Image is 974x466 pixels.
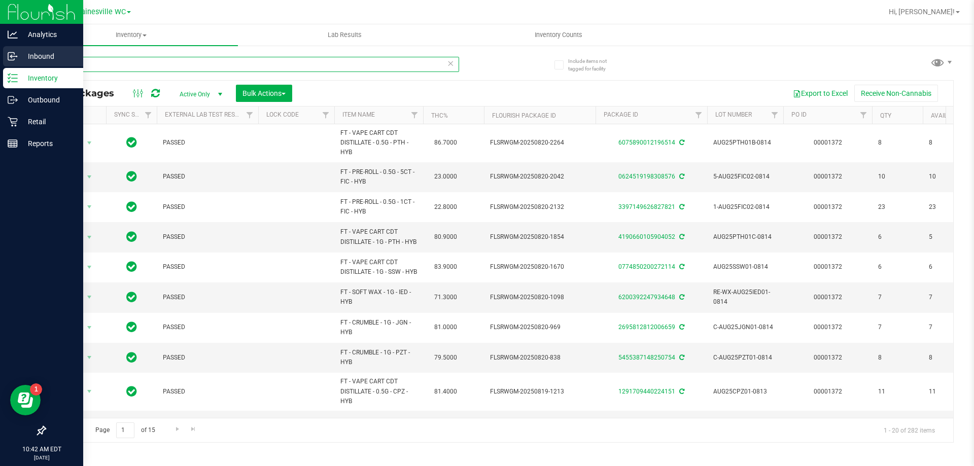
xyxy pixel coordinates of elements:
[618,233,675,240] a: 4190660105904052
[678,139,684,146] span: Sync from Compliance System
[45,57,459,72] input: Search Package ID, Item Name, SKU, Lot or Part Number...
[447,57,454,70] span: Clear
[18,116,79,128] p: Retail
[814,263,842,270] a: 00001372
[83,136,96,150] span: select
[340,197,417,217] span: FT - PRE-ROLL - 0.5G - 1CT - FIC - HYB
[163,138,252,148] span: PASSED
[878,387,917,397] span: 11
[126,290,137,304] span: In Sync
[18,72,79,84] p: Inventory
[18,137,79,150] p: Reports
[855,106,872,124] a: Filter
[238,24,451,46] a: Lab Results
[429,320,462,335] span: 81.0000
[429,200,462,214] span: 22.8000
[713,138,777,148] span: AUG25PTH01B-0814
[163,202,252,212] span: PASSED
[126,350,137,365] span: In Sync
[266,111,299,118] a: Lock Code
[678,354,684,361] span: Sync from Compliance System
[126,200,137,214] span: In Sync
[114,111,153,118] a: Sync Status
[10,385,41,415] iframe: Resource center
[429,384,462,399] span: 81.4000
[490,172,589,182] span: FLSRWGM-20250820-2042
[126,230,137,244] span: In Sync
[618,324,675,331] a: 2695812812006659
[878,172,917,182] span: 10
[618,263,675,270] a: 0774850200272114
[814,294,842,301] a: 00001372
[429,230,462,244] span: 80.9000
[618,139,675,146] a: 6075890012196514
[18,94,79,106] p: Outbound
[429,350,462,365] span: 79.5000
[314,30,375,40] span: Lab Results
[126,320,137,334] span: In Sync
[618,173,675,180] a: 0624519198308576
[340,348,417,367] span: FT - CRUMBLE - 1G - PZT - HYB
[878,262,917,272] span: 6
[878,202,917,212] span: 23
[814,203,842,210] a: 00001372
[490,387,589,397] span: FLSRWGM-20250819-1213
[318,106,334,124] a: Filter
[678,263,684,270] span: Sync from Compliance System
[83,200,96,214] span: select
[678,388,684,395] span: Sync from Compliance System
[429,169,462,184] span: 23.0000
[431,112,448,119] a: THC%
[76,8,126,16] span: Gainesville WC
[126,135,137,150] span: In Sync
[929,138,967,148] span: 8
[490,202,589,212] span: FLSRWGM-20250820-2132
[30,383,42,396] iframe: Resource center unread badge
[713,322,777,332] span: C-AUG25JGN01-0814
[690,106,707,124] a: Filter
[126,384,137,399] span: In Sync
[618,203,675,210] a: 3397149626827821
[340,167,417,187] span: FT - PRE-ROLL - 0.5G - 5CT - FIC - HYB
[163,232,252,242] span: PASSED
[878,293,917,302] span: 7
[786,85,854,102] button: Export to Excel
[814,173,842,180] a: 00001372
[713,353,777,363] span: C-AUG25PZT01-0814
[490,353,589,363] span: FLSRWGM-20250820-838
[929,202,967,212] span: 23
[618,354,675,361] a: 5455387148250754
[929,387,967,397] span: 11
[678,203,684,210] span: Sync from Compliance System
[715,111,752,118] a: Lot Number
[889,8,955,16] span: Hi, [PERSON_NAME]!
[83,290,96,304] span: select
[713,172,777,182] span: 5-AUG25FIC02-0814
[18,28,79,41] p: Analytics
[8,51,18,61] inline-svg: Inbound
[5,445,79,454] p: 10:42 AM EDT
[18,50,79,62] p: Inbound
[163,387,252,397] span: PASSED
[342,111,375,118] a: Item Name
[929,262,967,272] span: 6
[814,354,842,361] a: 00001372
[241,106,258,124] a: Filter
[521,30,596,40] span: Inventory Counts
[340,258,417,277] span: FT - VAPE CART CDT DISTILLATE - 1G - SSW - HYB
[340,416,417,435] span: FT - SHATTER - 1G - IED - HYB
[678,294,684,301] span: Sync from Compliance System
[340,377,417,406] span: FT - VAPE CART CDT DISTILLATE - 0.5G - CPZ - HYB
[814,324,842,331] a: 00001372
[713,262,777,272] span: AUG25SSW01-0814
[814,233,842,240] a: 00001372
[340,288,417,307] span: FT - SOFT WAX - 1G - IED - HYB
[929,322,967,332] span: 7
[791,111,807,118] a: PO ID
[678,233,684,240] span: Sync from Compliance System
[568,57,619,73] span: Include items not tagged for facility
[5,454,79,461] p: [DATE]
[242,89,286,97] span: Bulk Actions
[236,85,292,102] button: Bulk Actions
[163,322,252,332] span: PASSED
